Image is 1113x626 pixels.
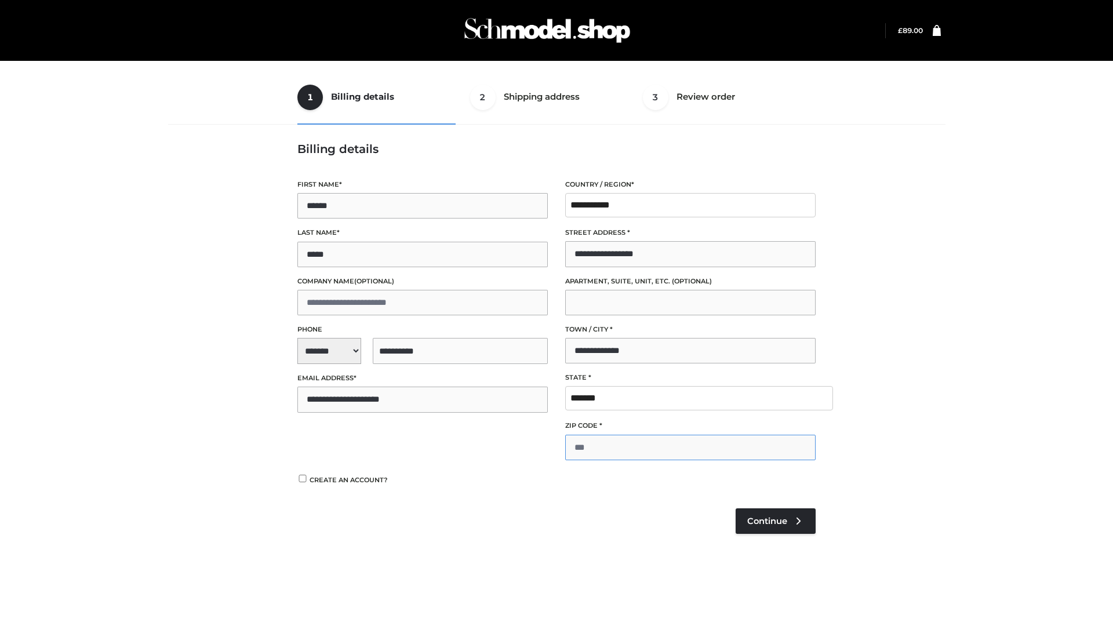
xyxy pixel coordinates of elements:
label: Company name [297,276,548,287]
label: Apartment, suite, unit, etc. [565,276,816,287]
label: State [565,372,816,383]
label: Email address [297,373,548,384]
input: Create an account? [297,475,308,482]
label: Last name [297,227,548,238]
span: Create an account? [310,476,388,484]
label: First name [297,179,548,190]
label: Street address [565,227,816,238]
h3: Billing details [297,142,816,156]
label: Phone [297,324,548,335]
span: £ [898,26,903,35]
img: Schmodel Admin 964 [460,8,634,53]
span: (optional) [672,277,712,285]
bdi: 89.00 [898,26,923,35]
a: £89.00 [898,26,923,35]
label: Town / City [565,324,816,335]
span: (optional) [354,277,394,285]
label: Country / Region [565,179,816,190]
a: Continue [736,508,816,534]
label: ZIP Code [565,420,816,431]
span: Continue [747,516,787,526]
